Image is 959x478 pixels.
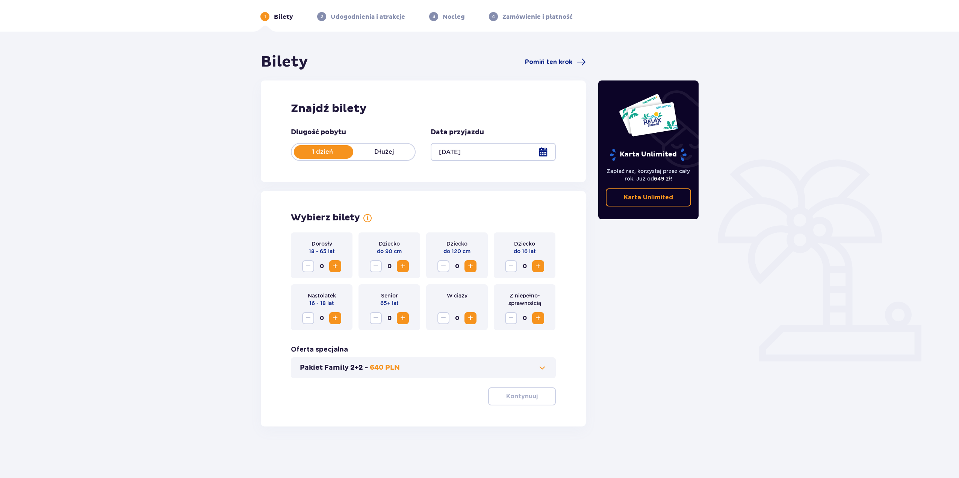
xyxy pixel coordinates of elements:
[525,58,572,66] span: Pomiń ten krok
[302,260,314,272] button: Decrease
[488,387,556,405] button: Kontynuuj
[370,312,382,324] button: Decrease
[500,292,549,307] p: Z niepełno­sprawnością
[370,260,382,272] button: Decrease
[532,312,544,324] button: Increase
[264,13,266,20] p: 1
[329,260,341,272] button: Increase
[274,13,293,21] p: Bilety
[606,167,691,182] p: Zapłać raz, korzystaj przez cały rok. Już od !
[433,13,435,20] p: 3
[379,240,400,247] p: Dziecko
[437,312,449,324] button: Decrease
[514,240,535,247] p: Dziecko
[437,260,449,272] button: Decrease
[443,247,470,255] p: do 120 cm
[331,13,405,21] p: Udogodnienia i atrakcje
[464,260,476,272] button: Increase
[383,312,395,324] span: 0
[300,363,547,372] button: Pakiet Family 2+2 -640 PLN
[300,363,368,372] p: Pakiet Family 2+2 -
[292,148,353,156] p: 1 dzień
[505,312,517,324] button: Decrease
[291,212,360,223] p: Wybierz bilety
[654,176,671,182] span: 649 zł
[308,292,336,299] p: Nastolatek
[447,292,467,299] p: W ciąży
[291,128,346,137] p: Długość pobytu
[397,312,409,324] button: Increase
[309,247,335,255] p: 18 - 65 lat
[312,240,332,247] p: Dorosły
[502,13,573,21] p: Zamówienie i płatność
[492,13,495,20] p: 4
[525,58,586,67] a: Pomiń ten krok
[316,312,328,324] span: 0
[370,363,400,372] p: 640 PLN
[506,392,538,401] p: Kontynuuj
[451,312,463,324] span: 0
[519,312,531,324] span: 0
[381,292,398,299] p: Senior
[446,240,467,247] p: Dziecko
[353,148,415,156] p: Dłużej
[316,260,328,272] span: 0
[624,193,673,202] p: Karta Unlimited
[532,260,544,272] button: Increase
[380,299,399,307] p: 65+ lat
[309,299,334,307] p: 16 - 18 lat
[329,312,341,324] button: Increase
[505,260,517,272] button: Decrease
[321,13,323,20] p: 2
[519,260,531,272] span: 0
[451,260,463,272] span: 0
[431,128,484,137] p: Data przyjazdu
[291,102,556,116] h2: Znajdź bilety
[397,260,409,272] button: Increase
[302,312,314,324] button: Decrease
[464,312,476,324] button: Increase
[609,148,687,161] p: Karta Unlimited
[606,188,691,206] a: Karta Unlimited
[261,53,308,71] h1: Bilety
[514,247,536,255] p: do 16 lat
[377,247,402,255] p: do 90 cm
[383,260,395,272] span: 0
[291,345,348,354] p: Oferta specjalna
[443,13,465,21] p: Nocleg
